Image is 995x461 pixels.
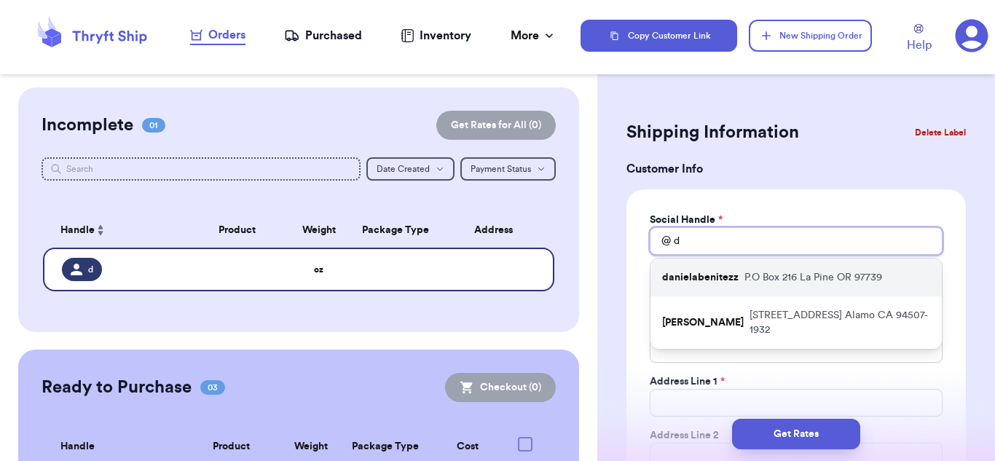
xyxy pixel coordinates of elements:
[511,27,557,44] div: More
[626,160,966,178] h3: Customer Info
[907,36,932,54] span: Help
[42,114,133,137] h2: Incomplete
[460,157,556,181] button: Payment Status
[650,227,671,255] div: @
[471,165,531,173] span: Payment Status
[142,118,165,133] span: 01
[190,26,245,44] div: Orders
[42,157,361,181] input: Search
[95,221,106,239] button: Sort ascending
[662,270,739,285] p: danielabenitezz
[401,27,471,44] a: Inventory
[744,270,882,285] p: P.O Box 216 La Pine OR 97739
[190,26,245,45] a: Orders
[60,223,95,238] span: Handle
[445,373,556,402] button: Checkout (0)
[750,308,930,337] p: [STREET_ADDRESS] Alamo CA 94507-1932
[662,315,744,330] p: [PERSON_NAME]
[60,439,95,454] span: Handle
[732,419,860,449] button: Get Rates
[314,265,323,274] strong: oz
[749,20,871,52] button: New Shipping Order
[200,380,225,395] span: 03
[626,121,799,144] h2: Shipping Information
[650,374,725,389] label: Address Line 1
[955,19,988,52] a: 3
[909,117,972,149] button: Delete Label
[650,213,723,227] label: Social Handle
[441,213,554,248] th: Address
[288,213,350,248] th: Weight
[186,213,288,248] th: Product
[88,264,93,275] span: d
[42,376,192,399] h2: Ready to Purchase
[284,27,362,44] a: Purchased
[377,165,430,173] span: Date Created
[366,157,455,181] button: Date Created
[907,24,932,54] a: Help
[581,20,738,52] button: Copy Customer Link
[436,111,556,140] button: Get Rates for All (0)
[350,213,441,248] th: Package Type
